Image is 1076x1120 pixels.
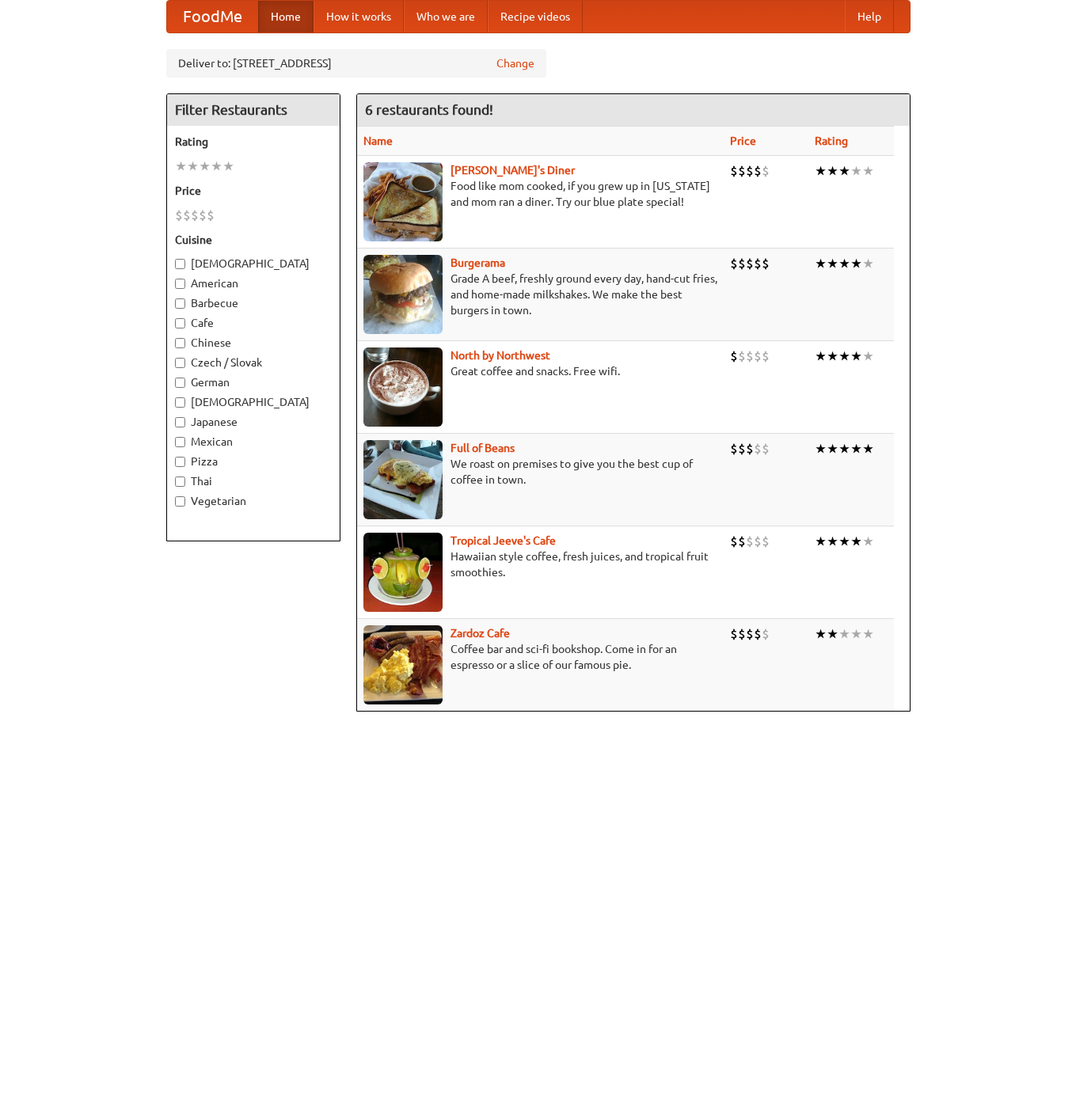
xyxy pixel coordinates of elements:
[827,440,838,457] li: ★
[754,255,762,272] li: $
[738,625,746,643] li: $
[738,255,746,272] li: $
[827,255,838,272] li: ★
[762,625,770,643] li: $
[850,625,862,643] li: ★
[738,440,746,457] li: $
[730,255,738,272] li: $
[222,158,234,175] li: ★
[175,338,185,348] input: Chinese
[175,295,332,311] label: Barbecue
[175,434,332,450] label: Mexican
[838,347,850,365] li: ★
[815,162,827,180] li: ★
[175,414,332,430] label: Japanese
[451,256,505,269] b: Burgerama
[862,533,874,550] li: ★
[451,442,515,454] a: Full of Beans
[363,271,717,318] p: Grade A beef, freshly ground every day, hand-cut fries, and home-made milkshakes. We make the bes...
[746,347,754,365] li: $
[738,347,746,365] li: $
[862,162,874,180] li: ★
[827,347,838,365] li: ★
[363,178,717,210] p: Food like mom cooked, if you grew up in [US_STATE] and mom ran a diner. Try our blue plate special!
[191,207,199,224] li: $
[838,440,850,457] li: ★
[363,162,443,241] img: sallys.jpg
[167,1,258,32] a: FoodMe
[451,164,575,177] a: [PERSON_NAME]'s Diner
[207,207,215,224] li: $
[815,135,848,147] a: Rating
[166,49,546,78] div: Deliver to: [STREET_ADDRESS]
[363,625,443,704] img: zardoz.jpg
[175,158,187,175] li: ★
[754,162,762,180] li: $
[762,533,770,550] li: $
[175,374,332,390] label: German
[451,627,510,640] a: Zardoz Cafe
[451,534,556,547] a: Tropical Jeeve's Cafe
[175,397,185,408] input: [DEMOGRAPHIC_DATA]
[175,134,332,150] h5: Rating
[175,259,185,269] input: [DEMOGRAPHIC_DATA]
[175,355,332,370] label: Czech / Slovak
[746,255,754,272] li: $
[730,347,738,365] li: $
[175,457,185,467] input: Pizza
[363,255,443,334] img: burgerama.jpg
[738,162,746,180] li: $
[838,625,850,643] li: ★
[754,347,762,365] li: $
[815,347,827,365] li: ★
[175,496,185,507] input: Vegetarian
[730,162,738,180] li: $
[762,162,770,180] li: $
[850,440,862,457] li: ★
[175,437,185,447] input: Mexican
[183,207,191,224] li: $
[815,255,827,272] li: ★
[175,232,332,248] h5: Cuisine
[754,625,762,643] li: $
[451,349,550,362] a: North by Northwest
[404,1,488,32] a: Who we are
[730,440,738,457] li: $
[175,335,332,351] label: Chinese
[211,158,222,175] li: ★
[199,158,211,175] li: ★
[187,158,199,175] li: ★
[199,207,207,224] li: $
[175,315,332,331] label: Cafe
[746,533,754,550] li: $
[746,440,754,457] li: $
[175,394,332,410] label: [DEMOGRAPHIC_DATA]
[754,440,762,457] li: $
[175,298,185,309] input: Barbecue
[363,135,393,147] a: Name
[862,347,874,365] li: ★
[175,183,332,199] h5: Price
[762,347,770,365] li: $
[175,207,183,224] li: $
[175,378,185,388] input: German
[314,1,404,32] a: How it works
[762,255,770,272] li: $
[838,162,850,180] li: ★
[175,279,185,289] input: American
[365,102,493,117] ng-pluralize: 6 restaurants found!
[175,454,332,469] label: Pizza
[175,417,185,427] input: Japanese
[850,255,862,272] li: ★
[827,625,838,643] li: ★
[862,440,874,457] li: ★
[488,1,583,32] a: Recipe videos
[730,135,756,147] a: Price
[363,456,717,488] p: We roast on premises to give you the best cup of coffee in town.
[845,1,894,32] a: Help
[175,256,332,271] label: [DEMOGRAPHIC_DATA]
[754,533,762,550] li: $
